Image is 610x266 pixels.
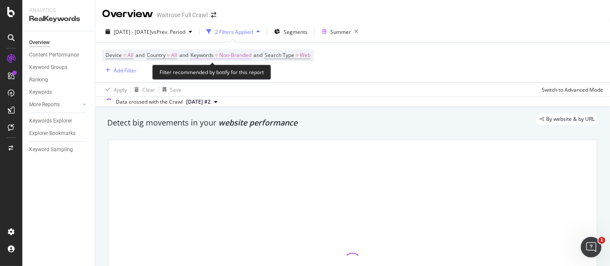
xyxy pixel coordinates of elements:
span: = [167,51,170,59]
div: Data crossed with the Crawl [116,98,183,106]
div: Ranking [29,75,48,84]
span: 2025 Aug. 22nd #2 [186,98,211,106]
div: Summer [330,28,351,36]
div: RealKeywords [29,14,88,24]
div: Apply [114,86,127,93]
div: Clear [142,86,155,93]
span: 1 [598,237,605,244]
a: More Reports [29,100,80,109]
a: Explorer Bookmarks [29,129,89,138]
div: Save [170,86,181,93]
div: Explorer Bookmarks [29,129,75,138]
div: Content Performance [29,51,79,60]
button: [DATE] #2 [183,97,221,107]
span: Device [106,51,122,59]
a: Keyword Sampling [29,145,89,154]
span: [DATE] - [DATE] [114,28,151,36]
button: Add Filter [102,65,136,75]
span: Segments [284,28,308,36]
span: = [123,51,126,59]
button: 2 Filters Applied [203,25,263,39]
div: Overview [29,38,50,47]
div: Waitrose Full Crawl [157,11,208,19]
button: Clear [131,83,155,96]
div: More Reports [29,100,60,109]
div: Switch to Advanced Mode [542,86,603,93]
span: Web [300,49,311,61]
div: Keywords [29,88,52,97]
button: Switch to Advanced Mode [538,83,603,96]
span: Search Type [265,51,294,59]
button: Save [159,83,181,96]
a: Content Performance [29,51,89,60]
div: Keywords Explorer [29,117,72,126]
span: By website & by URL [546,117,595,122]
button: Summer [318,25,362,39]
span: and [254,51,263,59]
button: [DATE] - [DATE]vsPrev. Period [102,25,196,39]
div: arrow-right-arrow-left [211,12,216,18]
a: Keywords Explorer [29,117,89,126]
a: Overview [29,38,89,47]
div: 2 Filters Applied [215,28,253,36]
div: legacy label [536,113,598,125]
span: and [136,51,145,59]
div: Add Filter [114,67,136,74]
div: Analytics [29,7,88,14]
span: vs Prev. Period [151,28,185,36]
span: Keywords [190,51,214,59]
span: = [215,51,218,59]
span: and [179,51,188,59]
a: Ranking [29,75,89,84]
span: All [171,49,177,61]
div: Overview [102,7,153,21]
a: Keyword Groups [29,63,89,72]
span: = [296,51,299,59]
button: Apply [102,83,127,96]
iframe: Intercom live chat [581,237,601,257]
span: Country [147,51,166,59]
div: Filter recommended by botify for this report [152,65,271,80]
button: Segments [271,25,311,39]
span: All [127,49,133,61]
div: Keyword Groups [29,63,67,72]
a: Keywords [29,88,89,97]
span: Non-Branded [219,49,251,61]
div: Keyword Sampling [29,145,73,154]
